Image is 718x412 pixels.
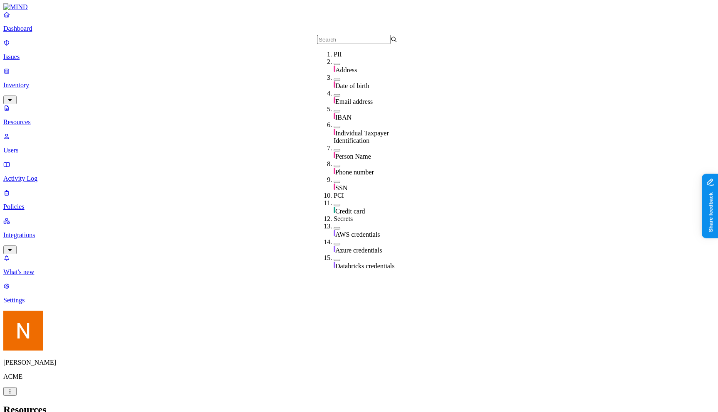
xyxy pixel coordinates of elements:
p: ACME [3,373,715,380]
span: Email address [335,98,373,105]
a: Resources [3,104,715,126]
img: pii-line [334,81,335,88]
span: Individual Taxpayer Identification [334,130,389,144]
span: Date of birth [335,82,369,89]
p: Dashboard [3,25,715,32]
img: pii-line [334,184,335,190]
p: Integrations [3,231,715,239]
a: Inventory [3,67,715,103]
img: MIND [3,3,28,11]
a: What's new [3,254,715,276]
img: Nitai Mishary [3,311,43,351]
p: Policies [3,203,715,211]
img: pci-line [334,207,335,213]
p: Users [3,147,715,154]
p: Issues [3,53,715,61]
span: Databricks credentials [335,262,395,270]
img: pii-line [334,97,335,104]
p: [PERSON_NAME] [3,359,715,366]
a: MIND [3,3,715,11]
p: Activity Log [3,175,715,182]
span: Azure credentials [335,247,382,254]
p: Resources [3,118,715,126]
img: pii-line [334,66,335,72]
img: secret-line [334,230,335,237]
img: secret-line [334,246,335,253]
input: Search [317,35,391,44]
span: AWS credentials [335,231,380,238]
p: Inventory [3,81,715,89]
span: Person Name [335,153,371,160]
div: PII [334,51,414,58]
img: pii-line [334,168,335,174]
img: secret-line [334,262,335,268]
span: Credit card [335,208,365,215]
img: pii-line [334,129,335,135]
p: What's new [3,268,715,276]
p: Settings [3,297,715,304]
a: Activity Log [3,161,715,182]
span: IBAN [335,114,352,121]
span: SSN [335,184,347,191]
a: Policies [3,189,715,211]
a: Dashboard [3,11,715,32]
a: Integrations [3,217,715,253]
a: Settings [3,282,715,304]
span: Address [335,66,357,74]
div: Secrets [334,215,414,223]
a: Issues [3,39,715,61]
span: Phone number [335,169,374,176]
div: PCI [334,192,414,199]
img: pii-line [334,152,335,159]
a: Users [3,132,715,154]
img: pii-line [334,113,335,120]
